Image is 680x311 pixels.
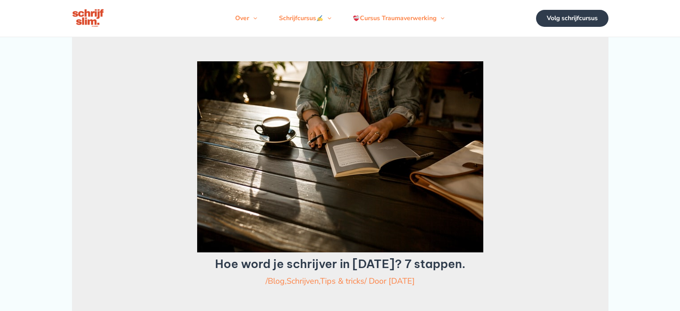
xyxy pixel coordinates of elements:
span: , , [268,276,364,286]
img: hoe word je een schrijver die goede boeken schrijft [197,61,483,252]
h1: Hoe word je schrijver in [DATE]? 7 stappen. [105,257,575,271]
img: ❤️‍🩹 [353,15,359,21]
img: ✍️ [317,15,323,21]
img: schrijfcursus schrijfslim academy [72,8,105,29]
a: Tips & tricks [320,276,364,286]
a: OverMenu schakelen [224,5,268,32]
a: Cursus TraumaverwerkingMenu schakelen [342,5,455,32]
a: SchrijfcursusMenu schakelen [268,5,342,32]
nav: Navigatie op de site: Menu [224,5,455,32]
span: Menu schakelen [249,5,257,32]
div: / / Door [105,275,575,287]
a: Blog [268,276,285,286]
span: Menu schakelen [323,5,331,32]
a: Schrijven [287,276,319,286]
a: [DATE] [389,276,415,286]
span: Menu schakelen [436,5,444,32]
a: Volg schrijfcursus [536,10,608,27]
